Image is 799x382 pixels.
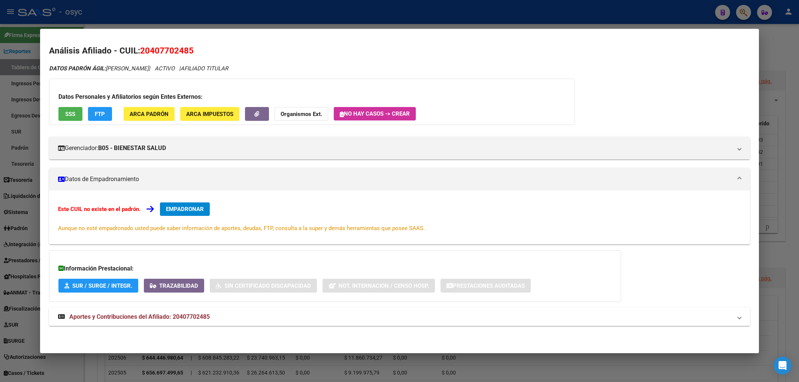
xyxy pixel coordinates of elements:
[58,107,82,121] button: SSS
[49,190,750,244] div: Datos de Empadronamiento
[58,279,138,293] button: SUR / SURGE / INTEGR.
[58,92,566,101] h3: Datos Personales y Afiliatorios según Entes Externos:
[340,110,410,117] span: No hay casos -> Crear
[49,65,106,72] strong: DATOS PADRÓN ÁGIL:
[166,206,204,213] span: EMPADRONAR
[140,46,194,55] span: 20407702485
[88,107,112,121] button: FTP
[159,282,198,289] span: Trazabilidad
[181,65,228,72] span: AFILIADO TITULAR
[210,279,317,293] button: Sin Certificado Discapacidad
[95,111,105,117] span: FTP
[49,308,750,326] mat-expansion-panel-header: Aportes y Contribuciones del Afiliado: 20407702485
[65,111,75,117] span: SSS
[281,111,322,117] strong: Organismos Ext.
[69,313,210,320] span: Aportes y Contribuciones del Afiliado: 20407702485
[774,357,792,375] div: Open Intercom Messenger
[58,206,140,213] strong: Este CUIL no existe en el padrón.
[186,111,233,117] span: ARCA Impuestos
[334,107,416,120] button: No hay casos -> Crear
[180,107,239,121] button: ARCA Impuestos
[58,264,612,273] h3: Información Prestacional:
[130,111,169,117] span: ARCA Padrón
[144,279,204,293] button: Trazabilidad
[453,282,525,289] span: Prestaciones Auditadas
[49,168,750,190] mat-expansion-panel-header: Datos de Empadronamiento
[441,279,531,293] button: Prestaciones Auditadas
[58,225,425,232] span: Aunque no esté empadronado usted puede saber información de aportes, deudas, FTP, consulta a la s...
[58,175,732,184] mat-panel-title: Datos de Empadronamiento
[49,137,750,159] mat-expansion-panel-header: Gerenciador:B05 - BIENESTAR SALUD
[49,45,750,57] h2: Análisis Afiliado - CUIL:
[339,282,429,289] span: Not. Internacion / Censo Hosp.
[58,144,732,153] mat-panel-title: Gerenciador:
[72,282,132,289] span: SUR / SURGE / INTEGR.
[323,279,435,293] button: Not. Internacion / Censo Hosp.
[49,65,228,72] i: | ACTIVO |
[98,144,166,153] strong: B05 - BIENESTAR SALUD
[224,282,311,289] span: Sin Certificado Discapacidad
[49,65,149,72] span: [PERSON_NAME]
[275,107,328,121] button: Organismos Ext.
[160,202,210,216] button: EMPADRONAR
[124,107,175,121] button: ARCA Padrón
